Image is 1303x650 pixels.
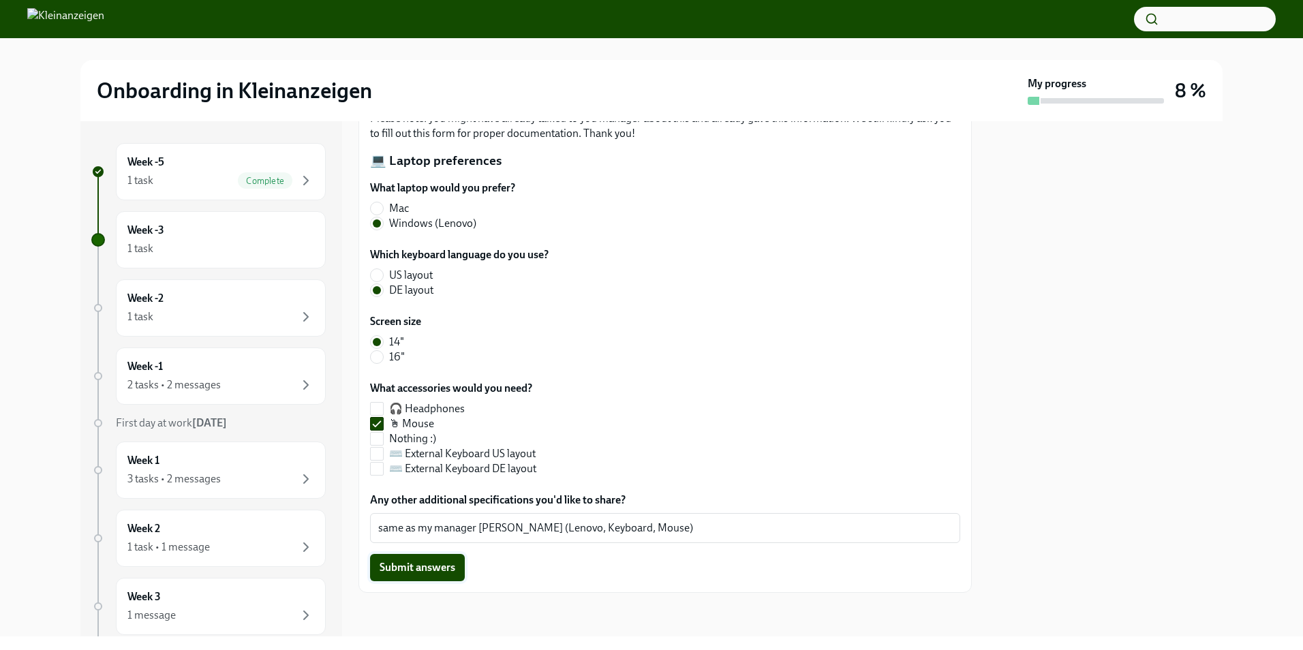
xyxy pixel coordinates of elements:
strong: [DATE] [192,416,227,429]
span: ⌨️ External Keyboard DE layout [389,461,536,476]
h2: Onboarding in Kleinanzeigen [97,77,372,104]
div: 1 task [127,173,153,188]
span: Submit answers [380,561,455,574]
span: Complete [238,176,292,186]
h6: Week -2 [127,291,164,306]
a: First day at work[DATE] [91,416,326,431]
div: 2 tasks • 2 messages [127,377,221,392]
h6: Week -5 [127,155,164,170]
a: Week -12 tasks • 2 messages [91,347,326,405]
h6: Week -3 [127,223,164,238]
div: 1 message [127,608,176,623]
div: 1 task [127,309,153,324]
label: Screen size [370,314,421,329]
a: Week -21 task [91,279,326,337]
img: Kleinanzeigen [27,8,104,30]
div: 1 task [127,241,153,256]
a: Week -31 task [91,211,326,268]
p: 💻 Laptop preferences [370,152,960,170]
h6: Week 1 [127,453,159,468]
button: Submit answers [370,554,465,581]
span: 🎧 Headphones [389,401,465,416]
p: Please note: you might have already talked to you manager about this and already gave this inform... [370,111,960,141]
a: Week 21 task • 1 message [91,510,326,567]
span: US layout [389,268,433,283]
span: 14" [389,335,404,350]
h3: 8 % [1175,78,1206,103]
span: 16" [389,350,405,365]
span: 🖱 Mouse [389,416,434,431]
strong: My progress [1028,76,1086,91]
label: Any other additional specifications you'd like to share? [370,493,960,508]
label: Which keyboard language do you use? [370,247,549,262]
label: What accessories would you need? [370,381,547,396]
a: Week -51 taskComplete [91,143,326,200]
a: Week 31 message [91,578,326,635]
div: 3 tasks • 2 messages [127,471,221,486]
span: DE layout [389,283,433,298]
span: Windows (Lenovo) [389,216,476,231]
span: ⌨️ External Keyboard US layout [389,446,536,461]
span: Nothing :) [389,431,436,446]
div: 1 task • 1 message [127,540,210,555]
label: What laptop would you prefer? [370,181,515,196]
h6: Week 2 [127,521,160,536]
span: First day at work [116,416,227,429]
a: Week 13 tasks • 2 messages [91,442,326,499]
h6: Week 3 [127,589,161,604]
span: Mac [389,201,409,216]
textarea: same as my manager [PERSON_NAME] (Lenovo, Keyboard, Mouse) [378,520,952,536]
h6: Week -1 [127,359,163,374]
